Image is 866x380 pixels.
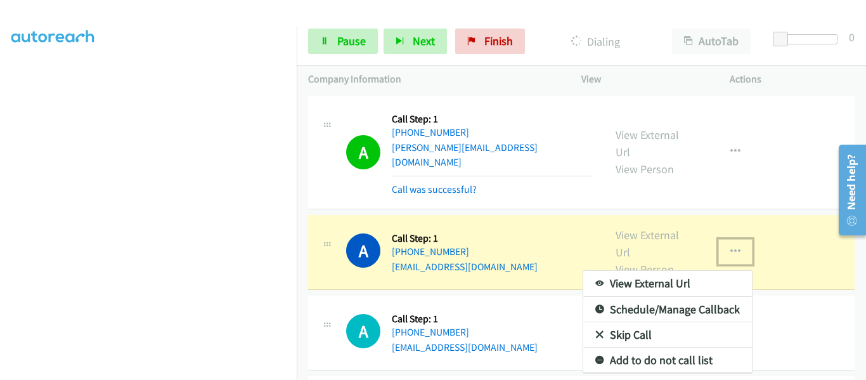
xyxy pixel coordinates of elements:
[346,314,380,348] h1: A
[583,322,752,348] a: Skip Call
[829,140,866,240] iframe: Resource Center
[583,348,752,373] a: Add to do not call list
[583,297,752,322] a: Schedule/Manage Callback
[346,314,380,348] div: The call is yet to be attempted
[583,271,752,296] a: View External Url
